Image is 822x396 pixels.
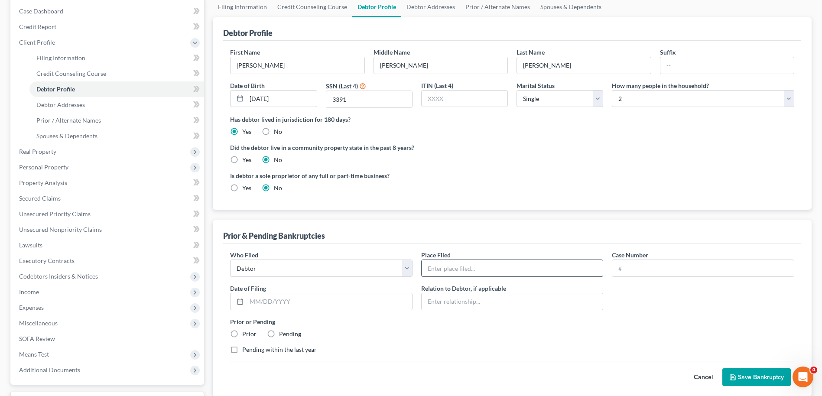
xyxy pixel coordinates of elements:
[274,127,282,136] label: No
[29,97,204,113] a: Debtor Addresses
[422,91,507,107] input: XXXX
[230,317,794,326] label: Prior or Pending
[810,367,817,373] span: 4
[29,81,204,97] a: Debtor Profile
[660,57,794,74] input: --
[223,28,273,38] div: Debtor Profile
[19,273,98,280] span: Codebtors Insiders & Notices
[242,330,257,338] label: Prior
[517,57,650,74] input: --
[421,81,453,90] label: ITIN (Last 4)
[19,163,68,171] span: Personal Property
[12,222,204,237] a: Unsecured Nonpriority Claims
[36,54,85,62] span: Filing Information
[230,115,794,124] label: Has debtor lived in jurisdiction for 180 days?
[12,19,204,35] a: Credit Report
[19,304,44,311] span: Expenses
[612,81,709,90] label: How many people in the household?
[422,260,603,276] input: Enter place filed...
[29,50,204,66] a: Filing Information
[684,369,722,386] button: Cancel
[19,366,80,373] span: Additional Documents
[29,113,204,128] a: Prior / Alternate Names
[242,127,251,136] label: Yes
[242,184,251,192] label: Yes
[12,206,204,222] a: Unsecured Priority Claims
[374,48,410,57] label: Middle Name
[19,210,91,217] span: Unsecured Priority Claims
[36,132,97,140] span: Spouses & Dependents
[19,7,63,15] span: Case Dashboard
[517,81,555,90] label: Marital Status
[19,226,102,233] span: Unsecured Nonpriority Claims
[421,251,451,259] span: Place Filed
[36,85,75,93] span: Debtor Profile
[19,257,75,264] span: Executory Contracts
[247,91,316,107] input: MM/DD/YYYY
[242,156,251,164] label: Yes
[12,331,204,347] a: SOFA Review
[19,148,56,155] span: Real Property
[274,184,282,192] label: No
[793,367,813,387] iframe: Intercom live chat
[223,230,325,241] div: Prior & Pending Bankruptcies
[19,195,61,202] span: Secured Claims
[612,250,648,260] label: Case Number
[12,237,204,253] a: Lawsuits
[722,368,791,386] button: Save Bankruptcy
[29,128,204,144] a: Spouses & Dependents
[274,156,282,164] label: No
[242,345,317,354] label: Pending within the last year
[612,260,794,276] input: #
[36,117,101,124] span: Prior / Alternate Names
[230,143,794,152] label: Did the debtor live in a community property state in the past 8 years?
[36,70,106,77] span: Credit Counseling Course
[422,293,603,310] input: Enter relationship...
[230,251,258,259] span: Who Filed
[374,57,507,74] input: M.I
[660,48,676,57] label: Suffix
[279,330,301,338] label: Pending
[326,81,358,91] label: SSN (Last 4)
[19,23,56,30] span: Credit Report
[12,175,204,191] a: Property Analysis
[12,191,204,206] a: Secured Claims
[12,253,204,269] a: Executory Contracts
[19,351,49,358] span: Means Test
[247,293,412,310] input: MM/DD/YYYY
[19,288,39,295] span: Income
[19,39,55,46] span: Client Profile
[421,284,506,293] label: Relation to Debtor, if applicable
[19,241,42,249] span: Lawsuits
[230,285,266,292] span: Date of Filing
[230,81,265,90] label: Date of Birth
[19,179,67,186] span: Property Analysis
[29,66,204,81] a: Credit Counseling Course
[36,101,85,108] span: Debtor Addresses
[230,171,508,180] label: Is debtor a sole proprietor of any full or part-time business?
[230,48,260,57] label: First Name
[231,57,364,74] input: --
[12,3,204,19] a: Case Dashboard
[326,91,412,107] input: XXXX
[19,319,58,327] span: Miscellaneous
[517,48,545,57] label: Last Name
[19,335,55,342] span: SOFA Review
